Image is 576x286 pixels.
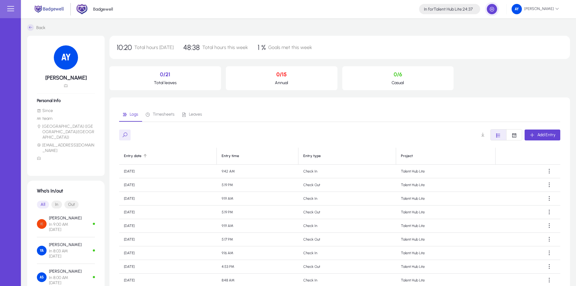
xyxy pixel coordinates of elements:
td: Talent Hub Lite [396,233,496,246]
span: In for [424,7,434,12]
th: Entry time [217,148,298,165]
a: Leaves [178,107,206,122]
p: Total leaves [114,80,216,85]
a: Timesheets [142,107,178,122]
td: Talent Hub Lite [396,260,496,274]
span: Timesheets [153,112,174,117]
td: Talent Hub Lite [396,219,496,233]
td: Talent Hub Lite [396,165,496,178]
a: Logs [119,107,142,122]
td: [DATE] [119,246,217,260]
td: [DATE] [119,178,217,192]
img: main.png [33,5,65,13]
td: 9:19 AM [217,219,298,233]
td: 5:17 PM [217,233,298,246]
img: 2.png [76,3,88,15]
p: [PERSON_NAME] [49,215,82,221]
td: [DATE] [119,165,217,178]
td: [DATE] [119,260,217,274]
span: Logs [130,112,138,117]
td: Check Out [298,178,396,192]
div: Entry type [303,154,321,158]
span: [PERSON_NAME] [512,4,559,14]
span: 1 % [258,43,266,52]
span: In 8:03 AM [DATE] [49,248,82,259]
span: In 8:00 AM [DATE] [49,275,82,285]
button: All [37,201,49,209]
span: : [462,7,463,12]
img: Yara Ahmed [37,246,47,255]
td: 9:42 AM [217,165,298,178]
td: Check In [298,219,396,233]
div: Entry type [303,154,391,158]
td: 5:19 PM [217,178,298,192]
td: [DATE] [119,233,217,246]
div: Entry date [124,154,142,158]
a: Back [27,24,45,31]
span: Add Entry [537,132,555,137]
td: [DATE] [119,192,217,205]
td: Talent Hub Lite [396,205,496,219]
td: Talent Hub Lite [396,178,496,192]
p: 0/6 [347,71,449,78]
p: Annual [231,80,333,85]
span: Leaves [189,112,202,117]
td: 4:53 PM [217,260,298,274]
div: Project [401,154,413,158]
li: [GEOGRAPHIC_DATA] ([GEOGRAPHIC_DATA]/[GEOGRAPHIC_DATA]) [37,124,95,140]
mat-button-toggle-group: Font Style [37,199,95,211]
button: Add Entry [525,130,560,140]
p: [PERSON_NAME] [49,269,82,274]
li: team [37,116,95,121]
td: Talent Hub Lite [396,192,496,205]
td: Talent Hub Lite [396,246,496,260]
button: Out [64,201,79,209]
div: Project [401,154,490,158]
span: Goals met this week [268,44,312,50]
span: 48:38 [183,43,200,52]
img: Ahmed Salama [37,272,47,282]
td: Check In [298,192,396,205]
td: Check In [298,246,396,260]
div: Entry date [124,154,212,158]
td: [DATE] [119,219,217,233]
p: 0/21 [114,71,216,78]
p: Casual [347,80,449,85]
td: [DATE] [119,205,217,219]
td: Check Out [298,233,396,246]
p: 0/15 [231,71,333,78]
button: [PERSON_NAME] [507,4,564,15]
h1: Who's In/out [37,188,95,194]
span: Total hours this week [202,44,248,50]
td: 9:19 AM [217,192,298,205]
h5: [PERSON_NAME] [37,74,95,81]
td: Check Out [298,260,396,274]
h4: Talent Hub Lite [424,7,473,12]
li: [EMAIL_ADDRESS][DOMAIN_NAME] [37,143,95,153]
p: Badgewell [93,7,113,12]
img: 119.png [54,45,78,70]
button: In [51,201,62,209]
span: 24:37 [463,7,473,12]
img: 119.png [512,4,522,14]
img: Hussein Shaltout [37,219,47,229]
li: Since [37,108,95,113]
td: 9:16 AM [217,246,298,260]
span: Total hours [DATE] [134,44,174,50]
span: 10:20 [117,43,132,52]
td: Check In [298,165,396,178]
mat-button-toggle-group: Font Style [490,129,522,140]
span: In 9:00 AM [DATE] [49,222,82,232]
h6: Personal Info [37,98,95,103]
td: Check Out [298,205,396,219]
td: 5:19 PM [217,205,298,219]
p: [PERSON_NAME] [49,242,82,247]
